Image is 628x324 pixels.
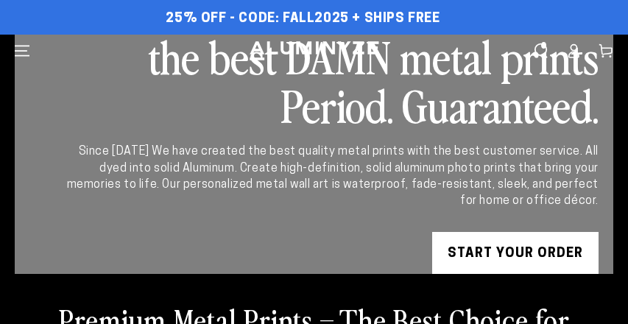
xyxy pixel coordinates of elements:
span: 25% OFF - Code: FALL2025 + Ships Free [166,11,440,27]
h2: the best DAMN metal prints Period. Guaranteed. [64,32,599,129]
summary: Search our site [525,35,557,67]
a: START YOUR Order [432,232,599,276]
img: Aluminyze [248,40,381,62]
summary: Menu [6,35,38,67]
div: Since [DATE] We have created the best quality metal prints with the best customer service. All dy... [64,144,599,210]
